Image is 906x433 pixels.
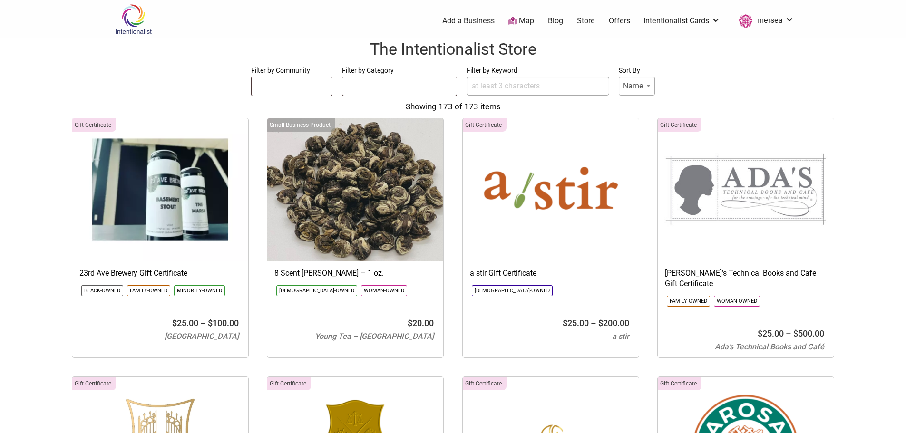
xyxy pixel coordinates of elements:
[361,285,407,296] li: Click to show only this community
[111,4,156,35] img: Intentionalist
[467,77,609,96] input: at least 3 characters
[267,118,335,132] div: Click to show only this category
[612,332,629,341] span: a stir
[408,318,434,328] bdi: 20.00
[342,65,457,77] label: Filter by Category
[591,318,596,328] span: –
[463,118,507,132] div: Click to show only this category
[619,65,655,77] label: Sort By
[508,16,534,27] a: Map
[548,16,563,26] a: Blog
[200,318,206,328] span: –
[172,318,177,328] span: $
[472,285,553,296] li: Click to show only this community
[667,296,710,307] li: Click to show only this community
[658,377,701,390] div: Click to show only this category
[267,377,311,390] div: Click to show only this category
[81,285,123,296] li: Click to show only this community
[793,328,824,338] bdi: 500.00
[734,12,794,29] a: mersea
[658,118,701,132] div: Click to show only this category
[793,328,798,338] span: $
[174,285,225,296] li: Click to show only this community
[563,318,589,328] bdi: 25.00
[643,16,721,26] a: Intentionalist Cards
[715,342,824,351] span: Ada’s Technical Books and Café
[315,332,434,341] span: Young Tea – [GEOGRAPHIC_DATA]
[208,318,239,328] bdi: 100.00
[172,318,198,328] bdi: 25.00
[665,268,827,289] h3: [PERSON_NAME]’s Technical Books and Cafe Gift Certificate
[72,377,116,390] div: Click to show only this category
[267,118,443,261] img: Young Tea 8 Scent Jasmine Green Pearl
[10,101,896,113] div: Showing 173 of 173 items
[408,318,412,328] span: $
[276,285,357,296] li: Click to show only this community
[758,328,784,338] bdi: 25.00
[208,318,213,328] span: $
[786,328,791,338] span: –
[467,65,609,77] label: Filter by Keyword
[274,268,436,279] h3: 8 Scent [PERSON_NAME] – 1 oz.
[165,332,239,341] span: [GEOGRAPHIC_DATA]
[714,296,760,307] li: Click to show only this community
[79,268,241,279] h3: 23rd Ave Brewery Gift Certificate
[72,118,116,132] div: Click to show only this category
[609,16,630,26] a: Offers
[127,285,170,296] li: Click to show only this community
[470,268,632,279] h3: a stir Gift Certificate
[563,318,567,328] span: $
[251,65,333,77] label: Filter by Community
[442,16,495,26] a: Add a Business
[758,328,762,338] span: $
[577,16,595,26] a: Store
[658,118,834,261] img: Adas Technical Books and Cafe Logo
[463,377,507,390] div: Click to show only this category
[598,318,629,328] bdi: 200.00
[598,318,603,328] span: $
[10,38,896,61] h1: The Intentionalist Store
